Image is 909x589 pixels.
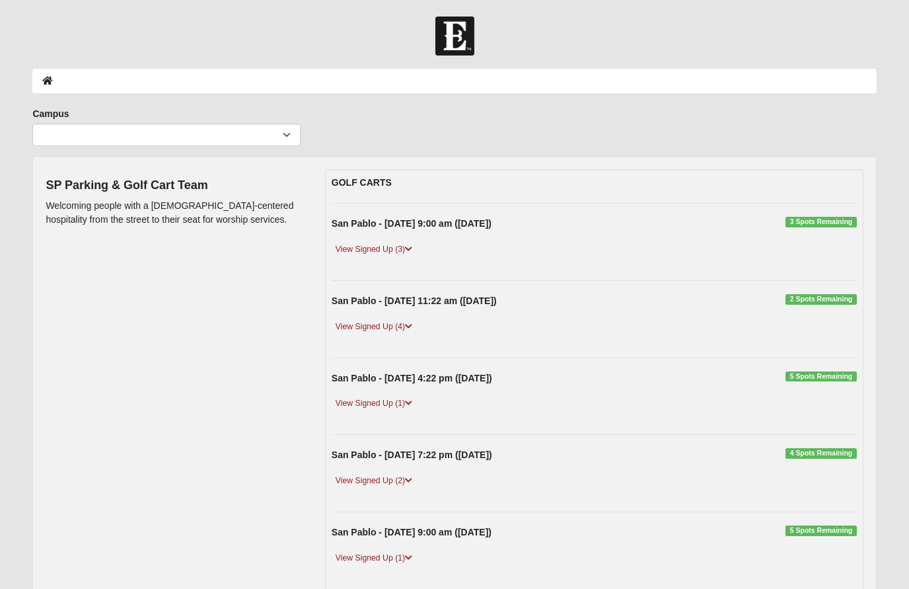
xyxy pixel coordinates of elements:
strong: GOLF CARTS [332,177,392,188]
strong: San Pablo - [DATE] 7:22 pm ([DATE]) [332,450,492,460]
span: 4 Spots Remaining [785,448,856,459]
label: Campus [32,107,69,120]
h4: SP Parking & Golf Cart Team [46,178,305,193]
img: Church of Eleven22 Logo [435,17,474,56]
strong: San Pablo - [DATE] 9:00 am ([DATE]) [332,527,491,537]
a: View Signed Up (4) [332,320,416,334]
span: 3 Spots Remaining [785,217,856,227]
strong: San Pablo - [DATE] 9:00 am ([DATE]) [332,218,491,229]
span: 2 Spots Remaining [785,294,856,305]
a: View Signed Up (2) [332,474,416,488]
a: View Signed Up (1) [332,551,416,565]
strong: San Pablo - [DATE] 11:22 am ([DATE]) [332,295,497,306]
strong: San Pablo - [DATE] 4:22 pm ([DATE]) [332,373,492,383]
span: 5 Spots Remaining [785,372,856,382]
a: View Signed Up (3) [332,243,416,256]
p: Welcoming people with a [DEMOGRAPHIC_DATA]-centered hospitality from the street to their seat for... [46,199,305,227]
span: 5 Spots Remaining [785,526,856,536]
a: View Signed Up (1) [332,397,416,411]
